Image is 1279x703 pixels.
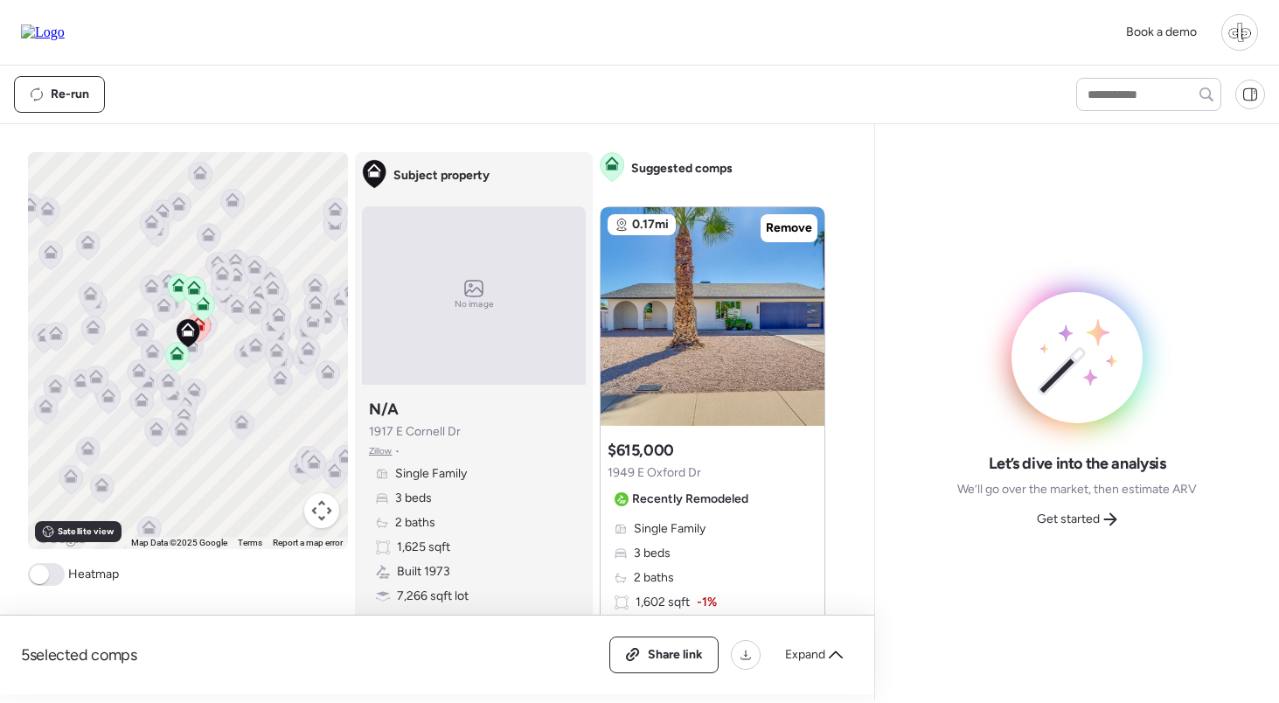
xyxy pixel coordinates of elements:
span: Built 1973 [397,563,450,581]
img: Logo [21,24,65,40]
span: 2 baths [634,569,674,587]
span: Heatmap [68,566,119,583]
span: 2 baths [395,514,435,532]
a: Report a map error [273,538,343,547]
span: Share link [648,646,703,664]
span: Zillow [369,444,393,458]
a: Terms (opens in new tab) [238,538,262,547]
span: -1% [697,594,717,611]
img: Google [32,526,90,549]
span: Map Data ©2025 Google [131,538,227,547]
span: Book a demo [1126,24,1197,39]
span: Single Family [395,465,467,483]
span: 3 beds [634,545,671,562]
span: Get started [1037,511,1100,528]
a: Open this area in Google Maps (opens a new window) [32,526,90,549]
span: Let’s dive into the analysis [989,453,1166,474]
span: 5 selected comps [21,644,137,665]
span: Remove [766,219,812,237]
h3: N/A [369,399,399,420]
span: Garage [397,612,437,630]
span: 1,602 sqft [636,594,690,611]
span: Recently Remodeled [632,491,748,508]
span: No image [455,297,493,311]
button: Map camera controls [304,493,339,528]
span: Re-run [51,86,89,103]
span: 7,266 sqft lot [397,588,469,605]
span: 3 beds [395,490,432,507]
span: 1949 E Oxford Dr [608,464,701,482]
span: • [395,444,400,458]
span: Satellite view [58,525,114,539]
span: Expand [785,646,825,664]
span: 1,625 sqft [397,539,450,556]
h3: $615,000 [608,440,674,461]
span: 0.17mi [632,216,669,233]
span: We’ll go over the market, then estimate ARV [957,481,1197,498]
span: Single Family [634,520,706,538]
span: Suggested comps [631,160,733,177]
span: 1917 E Cornell Dr [369,423,461,441]
span: Subject property [393,167,490,184]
